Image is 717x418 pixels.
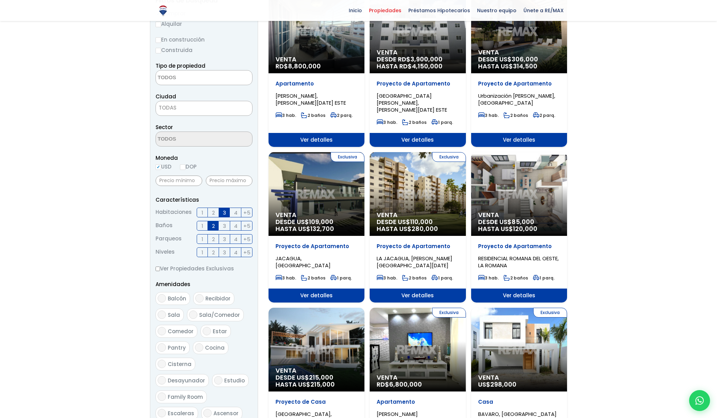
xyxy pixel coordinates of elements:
p: Apartamento [276,80,357,87]
span: 4 [234,208,237,217]
span: Pantry [168,344,186,351]
label: Ver Propiedades Exclusivas [156,264,252,273]
span: Inicio [345,5,365,16]
span: Venta [276,367,357,374]
span: LA JACAGUA, [PERSON_NAME][GEOGRAPHIC_DATA][DATE] [377,255,452,269]
input: Precio mínimo [156,176,202,186]
span: 1 parq. [330,275,352,281]
span: 215,000 [310,380,335,389]
textarea: Search [156,132,224,147]
span: Únete a RE/MAX [520,5,567,16]
span: +5 [243,235,250,244]
span: +5 [243,248,250,257]
input: Construida [156,48,161,53]
span: 2 baños [301,275,325,281]
span: Sala [168,311,180,319]
span: Venta [276,56,357,63]
span: 85,000 [512,217,534,226]
span: 3 hab. [276,275,296,281]
span: Sala/Comedor [199,311,240,319]
span: 3 hab. [377,275,397,281]
span: 306,000 [512,55,538,64]
span: Moneda [156,154,252,162]
span: [PERSON_NAME], [PERSON_NAME][DATE] ESTE [276,92,346,106]
span: Venta [377,49,459,56]
span: 3 [223,235,226,244]
span: 120,000 [513,224,537,233]
p: Proyecto de Apartamento [276,243,357,250]
input: USD [156,164,161,170]
span: 1 parq. [431,119,453,125]
span: 3 hab. [276,112,296,118]
span: Recibidor [205,295,231,302]
span: Exclusiva [432,152,466,162]
span: Sector [156,124,173,131]
span: Desayunador [168,377,205,384]
input: Ver Propiedades Exclusivas [156,267,160,271]
span: 1 [202,208,203,217]
span: RD$ [276,62,321,70]
span: 2 baños [504,112,528,118]
span: HASTA US$ [478,63,560,70]
span: TODAS [156,103,252,113]
span: 2 [212,248,215,257]
span: Exclusiva [331,152,364,162]
label: DOP [180,162,197,171]
span: 2 parq. [330,112,353,118]
span: 3,900,000 [410,55,443,64]
span: JACAGUA, [GEOGRAPHIC_DATA] [276,255,331,269]
span: 2 baños [504,275,528,281]
p: Proyecto de Apartamento [377,80,459,87]
span: DESDE US$ [478,56,560,70]
span: Cocina [205,344,225,351]
span: Parqueos [156,234,182,244]
span: Habitaciones [156,208,192,217]
span: 2 baños [402,275,427,281]
span: Venta [377,211,459,218]
p: Proyecto de Apartamento [478,243,560,250]
span: 3 [223,248,226,257]
label: Construida [156,46,252,54]
span: 1 parq. [431,275,453,281]
span: 4,150,000 [412,62,443,70]
span: 132,700 [310,224,334,233]
span: Estar [213,328,227,335]
span: 2 baños [402,119,427,125]
input: DOP [180,164,186,170]
input: Recibidor [195,294,204,303]
span: DESDE US$ [276,374,357,388]
span: +5 [243,222,250,230]
span: 110,000 [410,217,433,226]
p: Características [156,195,252,204]
input: Balcón [158,294,166,303]
span: HASTA US$ [276,381,357,388]
span: +5 [243,208,250,217]
input: Escaleras [158,409,166,417]
span: RESIDENCIAL ROMANA DEL OESTE, LA ROMANA [478,255,559,269]
span: Ver detalles [370,289,466,303]
span: DESDE US$ [377,218,459,232]
span: 314,500 [513,62,537,70]
span: HASTA US$ [276,225,357,232]
span: Venta [276,211,357,218]
span: 1 [202,248,203,257]
span: 280,000 [412,224,438,233]
span: 298,000 [490,380,516,389]
span: TODAS [159,104,176,111]
a: Exclusiva Venta DESDE US$110,000 HASTA US$280,000 Proyecto de Apartamento LA JACAGUA, [PERSON_NAM... [370,152,466,303]
span: Préstamos Hipotecarios [405,5,474,16]
span: Niveles [156,247,175,257]
input: Precio máximo [206,176,252,186]
span: [GEOGRAPHIC_DATA][PERSON_NAME], [PERSON_NAME][DATE] ESTE [377,92,447,113]
span: 1 [202,222,203,230]
span: Venta [478,374,560,381]
p: Proyecto de Apartamento [377,243,459,250]
span: Ciudad [156,93,176,100]
p: Apartamento [377,398,459,405]
span: Urbanización [PERSON_NAME], [GEOGRAPHIC_DATA] [478,92,555,106]
span: 2 [212,222,215,230]
span: RD$ [377,380,422,389]
span: 2 parq. [533,112,555,118]
label: En construcción [156,35,252,44]
p: Proyecto de Casa [276,398,357,405]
